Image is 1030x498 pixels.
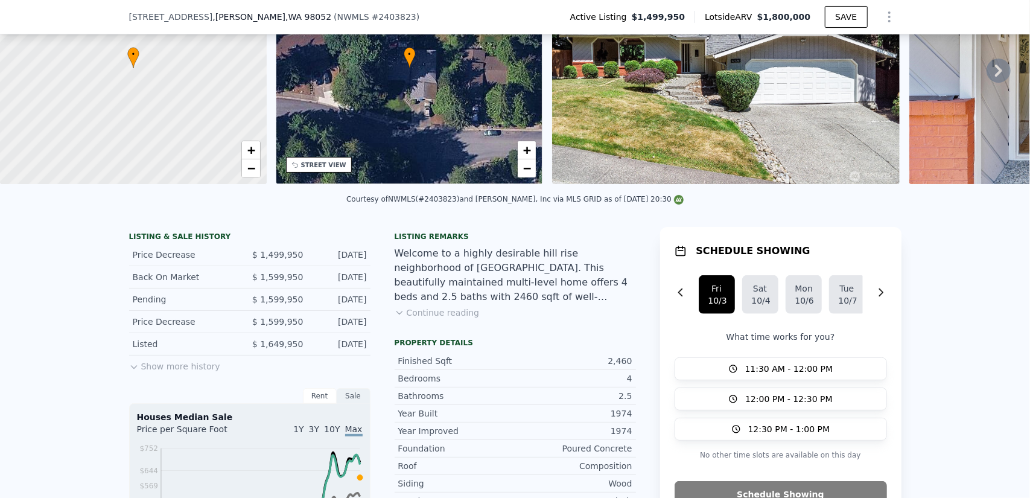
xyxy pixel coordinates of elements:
tspan: $752 [139,444,158,453]
a: Zoom in [518,141,536,159]
div: Wood [515,477,632,490]
div: Composition [515,460,632,472]
div: Sat [752,283,769,295]
div: Rent [303,388,337,404]
div: 2,460 [515,355,632,367]
span: 1Y [293,424,304,434]
span: 10Y [324,424,340,434]
span: $ 1,599,950 [252,272,304,282]
button: 11:30 AM - 12:00 PM [675,357,887,380]
span: 3Y [309,424,319,434]
div: Houses Median Sale [137,411,363,423]
div: Year Built [398,407,515,420]
div: [DATE] [313,316,367,328]
button: Continue reading [395,307,480,319]
div: 10/7 [839,295,856,307]
div: 10/6 [795,295,812,307]
span: 12:00 PM - 12:30 PM [745,393,833,405]
button: Sat10/4 [742,275,778,314]
div: Fri [708,283,725,295]
div: [DATE] [313,271,367,283]
div: Poured Concrete [515,442,632,455]
a: Zoom out [518,159,536,177]
div: • [404,47,416,68]
tspan: $644 [139,467,158,475]
div: Listed [133,338,240,350]
span: $1,499,950 [632,11,685,23]
span: Max [345,424,363,436]
div: 1974 [515,425,632,437]
div: [DATE] [313,293,367,305]
p: What time works for you? [675,331,887,343]
div: Roof [398,460,515,472]
span: $ 1,499,950 [252,250,304,260]
span: Active Listing [570,11,632,23]
div: Listing remarks [395,232,636,241]
div: Sale [337,388,370,404]
span: , [PERSON_NAME] [212,11,331,23]
div: Foundation [398,442,515,455]
div: Price Decrease [133,316,240,328]
div: Siding [398,477,515,490]
div: Bedrooms [398,372,515,385]
span: , WA 98052 [285,12,331,22]
span: 11:30 AM - 12:00 PM [745,363,833,375]
div: ( ) [334,11,419,23]
span: + [247,142,255,158]
button: Fri10/3 [699,275,735,314]
div: [DATE] [313,338,367,350]
div: Property details [395,338,636,348]
span: Lotside ARV [705,11,757,23]
span: • [404,49,416,60]
div: Courtesy of NWMLS (#2403823) and [PERSON_NAME], Inc via MLS GRID as of [DATE] 20:30 [346,195,684,203]
button: Tue10/7 [829,275,865,314]
div: Bathrooms [398,390,515,402]
span: [STREET_ADDRESS] [129,11,213,23]
div: Mon [795,283,812,295]
button: Show more history [129,356,220,372]
div: Year Improved [398,425,515,437]
div: STREET VIEW [301,161,346,170]
span: + [523,142,531,158]
div: Pending [133,293,240,305]
div: Tue [839,283,856,295]
a: Zoom in [242,141,260,159]
div: Welcome to a highly desirable hill rise neighborhood of [GEOGRAPHIC_DATA]. This beautifully maint... [395,246,636,304]
img: NWMLS Logo [674,195,684,205]
button: 12:00 PM - 12:30 PM [675,388,887,410]
div: [DATE] [313,249,367,261]
span: $ 1,599,950 [252,295,304,304]
span: NWMLS [337,12,369,22]
span: $1,800,000 [757,12,811,22]
span: − [523,161,531,176]
div: LISTING & SALE HISTORY [129,232,370,244]
button: Show Options [877,5,901,29]
div: 2.5 [515,390,632,402]
button: Mon10/6 [786,275,822,314]
h1: SCHEDULE SHOWING [696,244,810,258]
div: 4 [515,372,632,385]
span: • [127,49,139,60]
div: Back On Market [133,271,240,283]
span: $ 1,599,950 [252,317,304,327]
span: $ 1,649,950 [252,339,304,349]
div: Finished Sqft [398,355,515,367]
tspan: $569 [139,482,158,490]
span: # 2403823 [372,12,416,22]
div: 10/3 [708,295,725,307]
div: 10/4 [752,295,769,307]
span: 12:30 PM - 1:00 PM [748,423,830,435]
div: Price per Square Foot [137,423,250,442]
div: 1974 [515,407,632,420]
button: 12:30 PM - 1:00 PM [675,418,887,441]
button: SAVE [825,6,867,28]
p: No other time slots are available on this day [675,448,887,462]
div: • [127,47,139,68]
a: Zoom out [242,159,260,177]
span: − [247,161,255,176]
div: Price Decrease [133,249,240,261]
